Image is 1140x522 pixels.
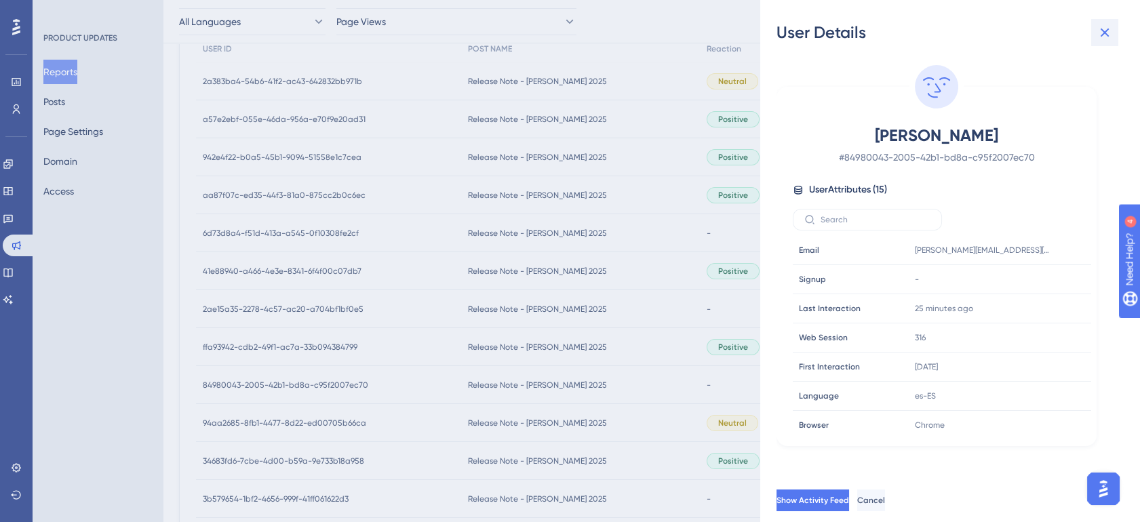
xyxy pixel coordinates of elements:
span: User Attributes ( 15 ) [809,182,887,198]
button: Cancel [857,489,885,511]
span: Email [799,245,819,256]
span: Chrome [915,420,945,430]
span: Cancel [857,495,885,506]
span: - [915,274,919,285]
span: Signup [799,274,826,285]
span: Web Session [799,332,848,343]
span: es-ES [915,390,936,401]
time: 25 minutes ago [915,304,973,313]
span: [PERSON_NAME][EMAIL_ADDRESS][DOMAIN_NAME] [915,245,1050,256]
div: User Details [777,22,1124,43]
input: Search [821,215,930,224]
span: # 84980043-2005-42b1-bd8a-c95f2007ec70 [817,149,1056,165]
time: [DATE] [915,362,938,372]
iframe: UserGuiding AI Assistant Launcher [1083,468,1124,509]
span: Browser [799,420,829,430]
span: Language [799,390,839,401]
span: Last Interaction [799,303,861,314]
button: Show Activity Feed [777,489,849,511]
span: Need Help? [32,3,85,20]
span: 316 [915,332,926,343]
span: [PERSON_NAME] [817,125,1056,146]
span: First Interaction [799,361,860,372]
div: 4 [94,7,98,18]
span: Show Activity Feed [777,495,849,506]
